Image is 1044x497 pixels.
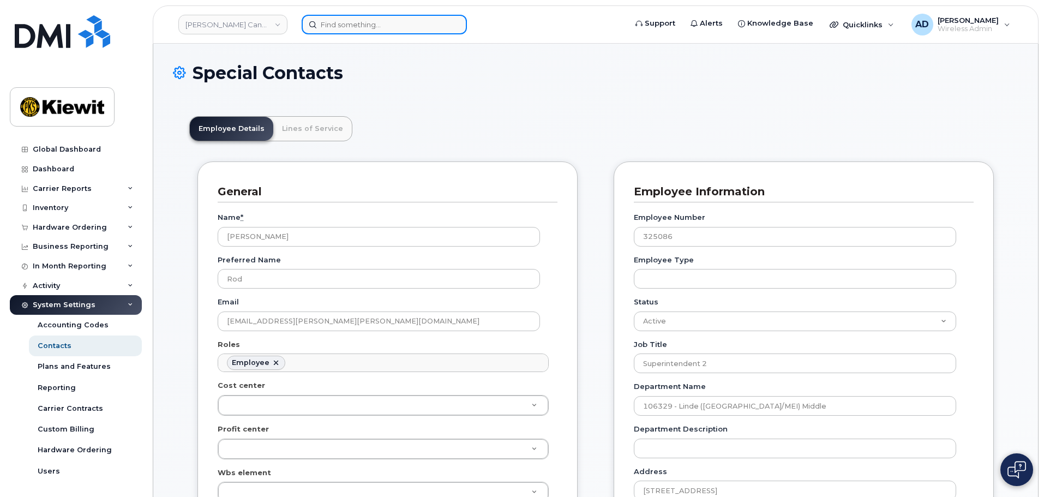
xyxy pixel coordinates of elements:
[634,212,705,223] label: Employee Number
[218,339,240,350] label: Roles
[1007,461,1026,478] img: Open chat
[241,213,243,221] abbr: required
[634,297,658,307] label: Status
[218,380,265,391] label: Cost center
[634,184,965,199] h3: Employee Information
[634,466,667,477] label: Address
[218,297,239,307] label: Email
[634,424,728,434] label: Department Description
[273,117,352,141] a: Lines of Service
[634,255,694,265] label: Employee Type
[218,184,549,199] h3: General
[634,339,667,350] label: Job Title
[218,468,271,478] label: Wbs element
[190,117,273,141] a: Employee Details
[218,212,243,223] label: Name
[173,63,1018,82] h1: Special Contacts
[218,424,269,434] label: Profit center
[218,255,281,265] label: Preferred Name
[232,358,269,367] div: Employee
[634,381,706,392] label: Department Name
